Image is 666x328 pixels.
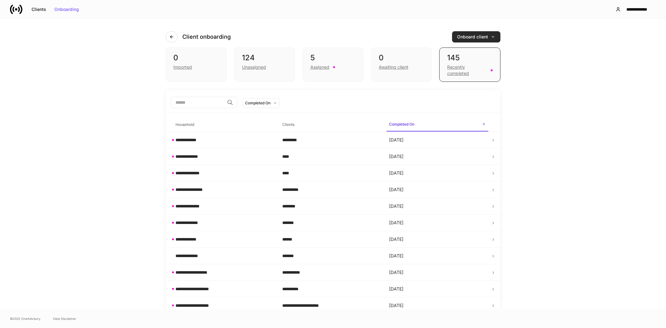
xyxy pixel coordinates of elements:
[242,53,287,63] div: 124
[384,198,491,215] td: [DATE]
[384,281,491,297] td: [DATE]
[457,35,495,39] div: Onboard client
[53,316,76,321] a: Data Disclaimer
[310,53,356,63] div: 5
[27,4,50,14] button: Clients
[384,264,491,281] td: [DATE]
[452,31,501,42] button: Onboard client
[176,122,195,127] h6: Household
[447,64,487,77] div: Recently completed
[280,118,382,131] span: Clients
[387,118,488,132] span: Completed On
[447,53,492,63] div: 145
[384,215,491,231] td: [DATE]
[310,64,329,70] div: Assigned
[32,7,46,12] div: Clients
[384,132,491,148] td: [DATE]
[282,122,294,127] h6: Clients
[245,100,271,106] div: Completed On
[243,98,280,108] button: Completed On
[173,118,275,131] span: Household
[166,47,227,82] div: 0Imported
[371,47,432,82] div: 0Awaiting client
[54,7,79,12] div: Onboarding
[379,64,408,70] div: Awaiting client
[384,297,491,314] td: [DATE]
[174,53,219,63] div: 0
[50,4,83,14] button: Onboarding
[234,47,295,82] div: 124Unassigned
[174,64,192,70] div: Imported
[384,165,491,181] td: [DATE]
[379,53,424,63] div: 0
[384,231,491,248] td: [DATE]
[439,47,500,82] div: 145Recently completed
[384,248,491,264] td: [DATE]
[183,33,231,41] h4: Client onboarding
[242,64,266,70] div: Unassigned
[384,148,491,165] td: [DATE]
[384,181,491,198] td: [DATE]
[389,121,414,127] h6: Completed On
[303,47,363,82] div: 5Assigned
[10,316,41,321] span: © 2025 OneAdvisory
